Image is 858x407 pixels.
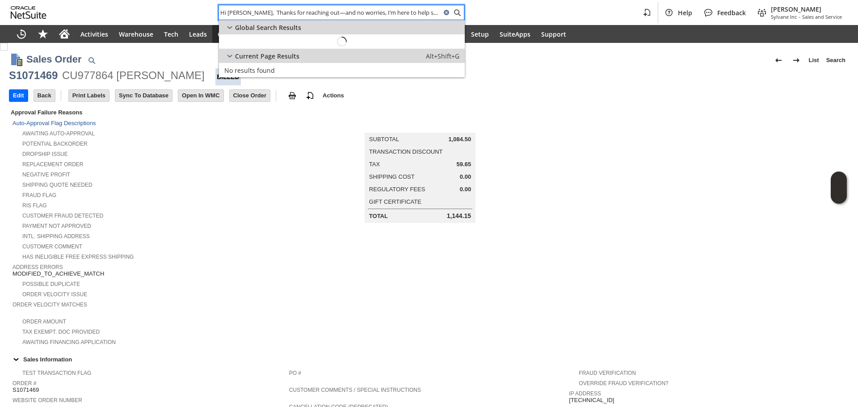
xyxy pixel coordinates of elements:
span: Sylvane Inc [771,13,797,20]
span: Current Page Results [235,52,299,60]
input: Close Order [230,90,270,101]
img: print.svg [287,90,298,101]
span: Sales and Service [802,13,842,20]
img: add-record.svg [305,90,315,101]
span: Oracle Guided Learning Widget. To move around, please hold and drag [831,188,847,204]
img: Next [791,55,802,66]
a: Override Fraud Verification? [579,380,668,386]
input: Edit [9,90,28,101]
span: Feedback [717,8,746,17]
a: Dropship Issue [22,151,68,157]
a: Transaction Discount [369,148,443,155]
span: Global Search Results [235,23,301,32]
a: Subtotal [369,136,399,143]
a: Has Ineligible Free Express Shipping [22,254,134,260]
a: Awaiting Financing Application [22,339,116,345]
h1: Sales Order [26,52,82,67]
span: 1,144.15 [447,212,471,220]
span: 1,084.50 [449,136,471,143]
div: Billed [215,68,241,85]
a: No results found [219,63,465,77]
input: Sync To Database [115,90,172,101]
a: Tech [159,25,184,43]
span: Help [678,8,692,17]
a: Opportunities [212,25,266,43]
span: 59.65 [457,161,471,168]
a: Warehouse [114,25,159,43]
span: [PERSON_NAME] [771,5,842,13]
a: Regulatory Fees [369,186,425,193]
a: Gift Certificate [369,198,421,205]
iframe: Click here to launch Oracle Guided Learning Help Panel [831,172,847,204]
a: Payment not approved [22,223,91,229]
svg: Shortcuts [38,29,48,39]
span: MODIFIED_TO_ACHIEVE_MATCH [13,270,104,277]
span: - [799,13,800,20]
a: List [805,53,823,67]
td: Sales Information [9,353,849,365]
div: Sales Information [9,353,845,365]
a: Customer Comments / Special Instructions [289,387,421,393]
div: Shortcuts [32,25,54,43]
a: Order Velocity Issue [22,291,87,298]
a: Setup [466,25,494,43]
div: Approval Failure Reasons [9,107,286,117]
a: Auto-Approval Flag Descriptions [13,120,96,126]
caption: Summary [365,118,475,133]
a: Total [369,213,388,219]
svg: Home [59,29,70,39]
a: IP Address [569,390,601,397]
a: Possible Duplicate [22,281,80,287]
span: Setup [471,30,489,38]
a: Negative Profit [22,172,70,178]
a: Actions [319,92,348,99]
a: Leads [184,25,212,43]
a: Customer Comment [22,243,82,250]
a: Shipping Cost [369,173,415,180]
a: Tax Exempt. Doc Provided [22,329,100,335]
svg: Recent Records [16,29,27,39]
span: [TECHNICAL_ID] [569,397,614,404]
input: Open In WMC [178,90,223,101]
svg: logo [11,6,46,19]
span: Activities [80,30,108,38]
a: Shipping Quote Needed [22,182,93,188]
a: Search [823,53,849,67]
img: Previous [773,55,784,66]
span: Alt+Shift+G [426,52,459,60]
a: Order # [13,380,36,386]
a: RIS flag [22,202,47,209]
a: Tax [369,161,380,168]
span: Tech [164,30,178,38]
span: Support [541,30,566,38]
span: 0.00 [460,173,471,180]
span: No results found [224,66,275,75]
input: Print Labels [69,90,109,101]
img: Quick Find [86,55,97,66]
a: PO # [289,370,301,376]
a: Website Order Number [13,397,82,403]
div: CU977864 [PERSON_NAME] [62,68,205,83]
a: Home [54,25,75,43]
a: Potential Backorder [22,141,88,147]
a: Fraud Verification [579,370,636,376]
a: SuiteApps [494,25,536,43]
a: Support [536,25,572,43]
a: Customer Fraud Detected [22,213,103,219]
a: Address Errors [13,264,63,270]
a: Order Velocity Matches [13,302,87,308]
a: Test Transaction Flag [22,370,91,376]
a: Fraud Flag [22,192,56,198]
span: SuiteApps [500,30,530,38]
a: Replacement Order [22,161,83,168]
a: Recent Records [11,25,32,43]
a: Order Amount [22,319,66,325]
svg: Loading [334,34,349,49]
span: Opportunities [218,30,261,38]
a: Activities [75,25,114,43]
a: Awaiting Auto-Approval [22,130,95,137]
div: S1071469 [9,68,58,83]
input: Back [34,90,55,101]
span: 0.00 [460,186,471,193]
a: Intl. Shipping Address [22,233,90,239]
